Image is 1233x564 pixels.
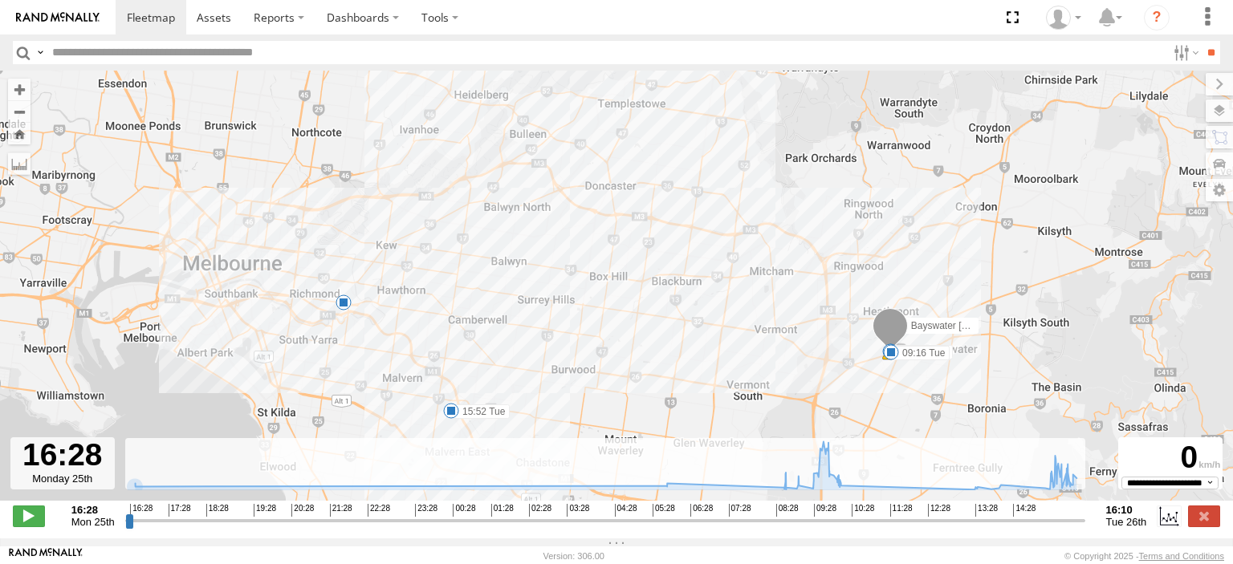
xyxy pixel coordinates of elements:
[71,504,115,516] strong: 16:28
[8,100,31,123] button: Zoom out
[8,123,31,144] button: Zoom Home
[169,504,191,517] span: 17:28
[130,504,153,517] span: 16:28
[1139,551,1224,561] a: Terms and Conditions
[1064,551,1224,561] div: © Copyright 2025 -
[71,516,115,528] span: Mon 25th Aug 2025
[8,152,31,175] label: Measure
[975,504,998,517] span: 13:28
[911,320,1038,331] span: Bayswater [PERSON_NAME]
[1144,5,1170,30] i: ?
[776,504,799,517] span: 08:28
[814,504,836,517] span: 09:28
[890,504,913,517] span: 11:28
[852,504,874,517] span: 10:28
[491,504,514,517] span: 01:28
[336,294,352,310] div: 6
[1040,6,1087,30] div: Shaun Desmond
[1167,41,1202,64] label: Search Filter Options
[254,504,276,517] span: 19:28
[9,548,83,564] a: Visit our Website
[330,504,352,517] span: 21:28
[1106,516,1147,528] span: Tue 26th Aug 2025
[1106,504,1147,516] strong: 16:10
[529,504,551,517] span: 02:28
[451,404,510,419] label: 15:52 Tue
[890,345,949,359] label: 05:57 Tue
[8,79,31,100] button: Zoom in
[1206,179,1233,201] label: Map Settings
[567,504,589,517] span: 03:28
[34,41,47,64] label: Search Query
[13,505,45,526] label: Play/Stop
[291,504,314,517] span: 20:28
[368,504,390,517] span: 22:28
[1188,505,1220,526] label: Close
[1121,440,1220,476] div: 0
[615,504,637,517] span: 04:28
[928,504,950,517] span: 12:28
[16,12,100,23] img: rand-logo.svg
[415,504,437,517] span: 23:28
[690,504,713,517] span: 06:28
[453,504,475,517] span: 00:28
[1013,504,1036,517] span: 14:28
[891,346,950,360] label: 09:16 Tue
[206,504,229,517] span: 18:28
[653,504,675,517] span: 05:28
[729,504,751,517] span: 07:28
[543,551,604,561] div: Version: 306.00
